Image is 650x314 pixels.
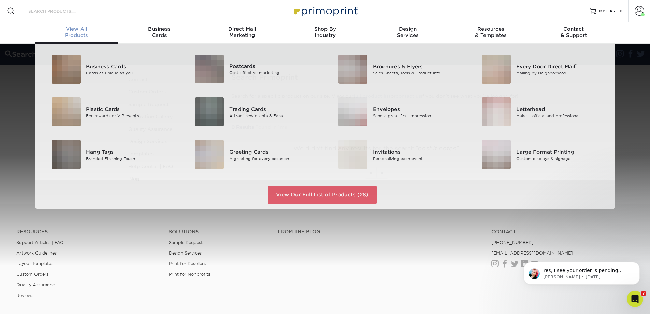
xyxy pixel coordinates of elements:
div: For rewards or VIP events [86,113,176,119]
span: Contact [532,26,615,32]
img: Large Format Printing [482,140,511,169]
img: Invitations [338,140,367,169]
div: Personalizing each event [373,155,463,161]
img: Postcards [195,55,224,83]
iframe: Intercom notifications message [514,248,650,296]
div: Postcards [229,63,320,70]
div: & Templates [449,26,532,38]
img: Brochures & Flyers [338,55,367,84]
div: Services [366,26,449,38]
div: Invitations [373,148,463,155]
img: Plastic Cards [52,97,81,126]
div: Marketing [201,26,284,38]
input: SEARCH PRODUCTS..... [28,7,94,15]
img: Business Cards [52,55,81,84]
div: Cards [118,26,201,38]
sup: ® [575,63,577,67]
img: Primoprint [291,3,359,18]
div: Trading Cards [229,105,320,113]
a: Quality Assurance [16,282,55,287]
div: Mailing by Neighborhood [516,70,607,76]
a: Resources& Templates [449,22,532,44]
div: Brochures & Flyers [373,63,463,70]
a: Custom Orders [16,272,48,277]
a: Shop ByIndustry [284,22,366,44]
div: Every Door Direct Mail [516,63,607,70]
a: Greeting Cards Greeting Cards A greeting for every occasion [187,137,320,172]
div: Branded Finishing Touch [86,155,176,161]
a: Invitations Invitations Personalizing each event [330,137,464,172]
div: Cost-effective marketing [229,70,320,76]
a: Large Format Printing Large Format Printing Custom displays & signage [474,137,607,172]
div: Letterhead [516,105,607,113]
div: Business Cards [86,63,176,70]
a: Trading Cards Trading Cards Attract new clients & Fans [187,95,320,129]
a: Business Cards Business Cards Cards as unique as you [43,52,177,86]
div: Products [35,26,118,38]
div: Large Format Printing [516,148,607,155]
a: Every Door Direct Mail Every Door Direct Mail® Mailing by Neighborhood [474,52,607,86]
div: Industry [284,26,366,38]
a: DesignServices [366,22,449,44]
img: Hang Tags [52,140,81,169]
a: Direct MailMarketing [201,22,284,44]
a: Brochures & Flyers Brochures & Flyers Sales Sheets, Tools & Product Info [330,52,464,86]
img: Envelopes [338,97,367,126]
a: Print for Nonprofits [169,272,210,277]
span: MY CART [599,8,618,14]
a: Letterhead Letterhead Make it official and professional [474,95,607,129]
div: A greeting for every occasion [229,155,320,161]
span: Business [118,26,201,32]
div: Send a great first impression [373,113,463,119]
span: Direct Mail [201,26,284,32]
a: Contact& Support [532,22,615,44]
div: Envelopes [373,105,463,113]
div: Cards as unique as you [86,70,176,76]
a: View Our Full List of Products (28) [268,186,377,204]
div: Custom displays & signage [516,155,607,161]
span: Design [366,26,449,32]
div: Plastic Cards [86,105,176,113]
span: View All [35,26,118,32]
img: Greeting Cards [195,140,224,169]
iframe: Intercom live chat [627,291,643,307]
div: Sales Sheets, Tools & Product Info [373,70,463,76]
a: Envelopes Envelopes Send a great first impression [330,95,464,129]
div: Greeting Cards [229,148,320,155]
div: Make it official and professional [516,113,607,119]
a: View AllProducts [35,22,118,44]
span: Resources [449,26,532,32]
img: Trading Cards [195,97,224,126]
a: Postcards Postcards Cost-effective marketing [187,52,320,86]
a: Plastic Cards Plastic Cards For rewards or VIP events [43,95,177,129]
img: Letterhead [482,97,511,126]
span: 0 [620,9,623,13]
a: BusinessCards [118,22,201,44]
span: Shop By [284,26,366,32]
img: Every Door Direct Mail [482,55,511,84]
div: & Support [532,26,615,38]
div: Attract new clients & Fans [229,113,320,119]
div: Hang Tags [86,148,176,155]
span: 7 [641,291,646,296]
a: Hang Tags Hang Tags Branded Finishing Touch [43,137,177,172]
